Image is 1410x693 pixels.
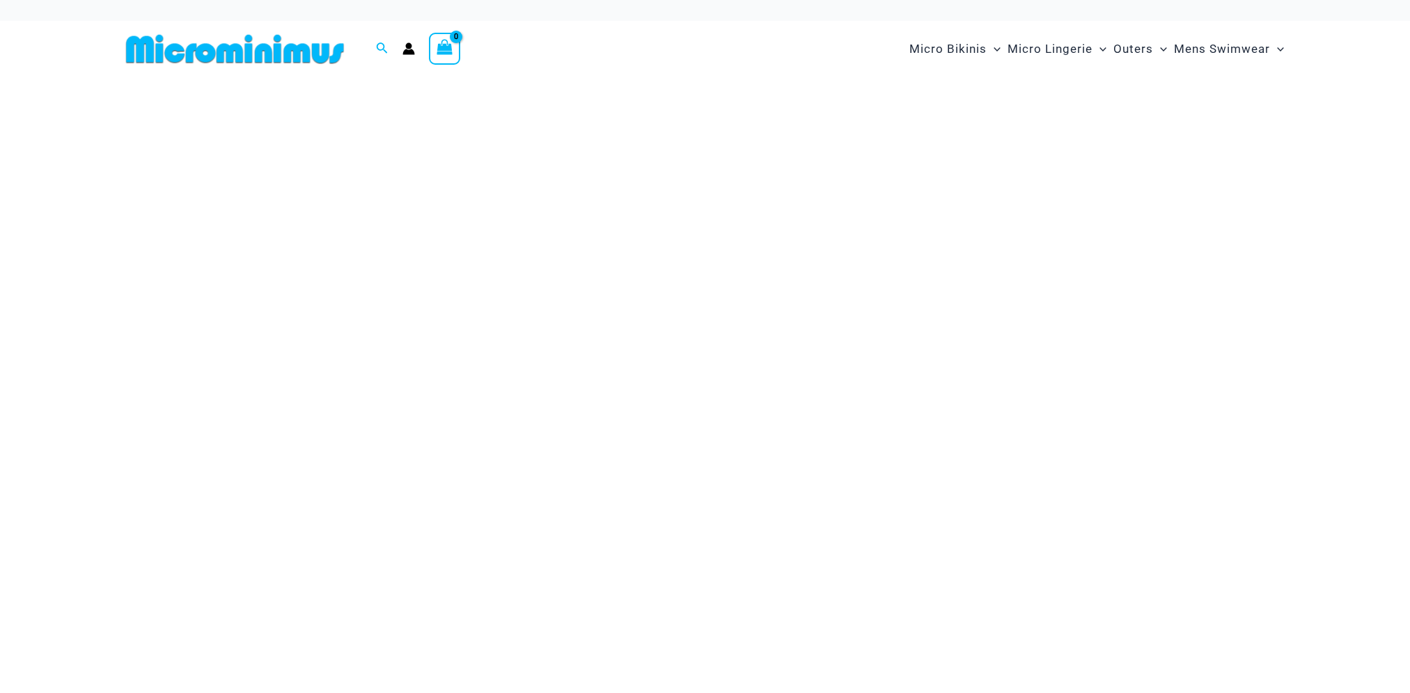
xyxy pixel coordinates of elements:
[1008,31,1092,67] span: Micro Lingerie
[376,40,389,58] a: Search icon link
[1270,31,1284,67] span: Menu Toggle
[904,26,1290,72] nav: Site Navigation
[906,28,1004,70] a: Micro BikinisMenu ToggleMenu Toggle
[1004,28,1110,70] a: Micro LingerieMenu ToggleMenu Toggle
[909,31,987,67] span: Micro Bikinis
[429,33,461,65] a: View Shopping Cart, empty
[1092,31,1106,67] span: Menu Toggle
[402,42,415,55] a: Account icon link
[1110,28,1170,70] a: OutersMenu ToggleMenu Toggle
[1153,31,1167,67] span: Menu Toggle
[1170,28,1287,70] a: Mens SwimwearMenu ToggleMenu Toggle
[987,31,1001,67] span: Menu Toggle
[120,33,350,65] img: MM SHOP LOGO FLAT
[1113,31,1153,67] span: Outers
[1174,31,1270,67] span: Mens Swimwear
